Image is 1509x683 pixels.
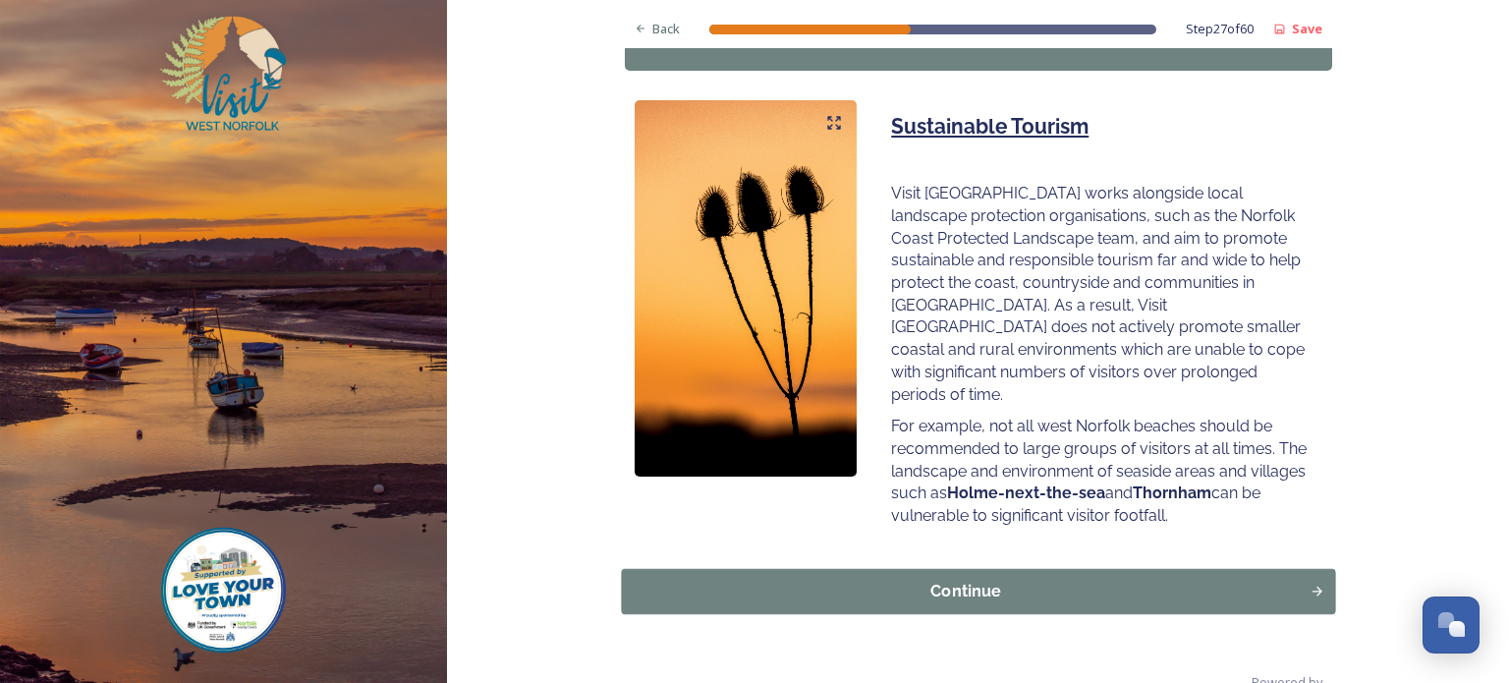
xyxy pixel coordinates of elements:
[891,183,1307,406] p: Visit [GEOGRAPHIC_DATA] works alongside local landscape protection organisations, such as the Nor...
[1423,597,1480,654] button: Open Chat
[621,569,1335,614] button: Continue
[1186,20,1254,38] span: Step 27 of 60
[632,580,1299,603] div: Continue
[891,114,1089,139] u: Sustainable Tourism
[1133,484,1211,502] strong: Thornham
[947,484,1105,502] strong: Holme-next-the-sea
[891,416,1307,528] p: For example, not all west Norfolk beaches should be recommended to large groups of visitors at al...
[652,20,680,38] span: Back
[1292,20,1322,37] strong: Save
